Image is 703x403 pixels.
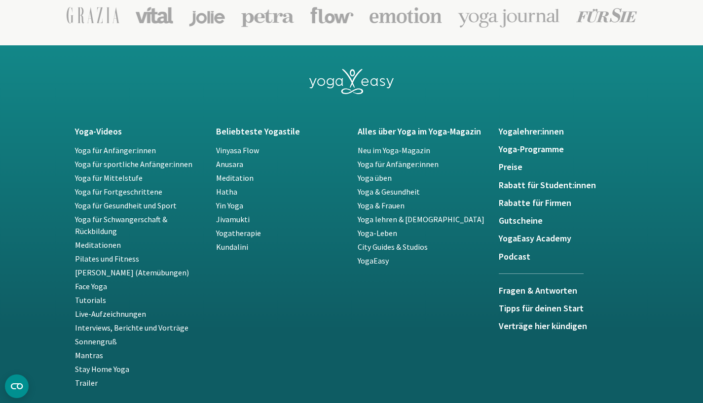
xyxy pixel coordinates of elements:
[75,159,192,169] a: Yoga für sportliche Anfänger:innen
[458,3,560,28] img: Yoga-Journal Logo
[75,268,189,277] a: [PERSON_NAME] (Atemübungen)
[216,242,248,252] a: Kundalini
[499,273,584,303] a: Fragen & Antworten
[358,127,487,136] a: Alles über Yoga im Yoga-Magazin
[499,216,629,226] a: Gutscheine
[216,173,254,183] a: Meditation
[216,187,237,197] a: Hatha
[75,254,139,264] a: Pilates und Fitness
[67,7,119,24] img: Grazia Logo
[358,201,405,210] a: Yoga & Frauen
[499,180,629,190] a: Rabatt für Student:innen
[358,145,430,155] a: Neu im Yoga-Magazin
[216,214,250,224] a: Jivamukti
[499,303,629,313] a: Tipps für deinen Start
[75,364,129,374] a: Stay Home Yoga
[358,256,389,266] a: YogaEasy
[75,323,188,333] a: Interviews, Berichte und Vorträge
[370,7,442,24] img: Emotion Logo
[75,187,162,197] a: Yoga für Fortgeschrittene
[216,127,346,136] a: Beliebteste Yogastile
[358,242,428,252] a: City Guides & Studios
[499,162,629,172] a: Preise
[75,240,121,250] a: Meditationen
[75,281,107,291] a: Face Yoga
[576,8,637,23] img: Für Sie Logo
[358,214,484,224] a: Yoga lehren & [DEMOGRAPHIC_DATA]
[75,350,103,360] a: Mantras
[358,187,420,197] a: Yoga & Gesundheit
[499,144,629,154] a: Yoga-Programme
[499,234,629,243] a: YogaEasy Academy
[75,214,167,236] a: Yoga für Schwangerschaft & Rückbildung
[75,378,98,388] a: Trailer
[499,286,584,296] h5: Fragen & Antworten
[358,173,392,183] a: Yoga üben
[358,228,397,238] a: Yoga-Leben
[5,374,29,398] button: CMP-Widget öffnen
[189,4,225,26] img: Jolie Logo
[241,3,295,27] img: Petra Logo
[499,252,629,262] a: Podcast
[216,159,243,169] a: Anusara
[75,173,143,183] a: Yoga für Mittelstufe
[75,309,146,319] a: Live-Aufzeichnungen
[310,7,354,24] img: Flow Logo
[358,159,439,169] a: Yoga für Anfänger:innen
[75,336,117,346] a: Sonnengruß
[499,198,629,208] a: Rabatte für Firmen
[216,228,261,238] a: Yogatherapie
[499,127,629,136] a: Yogalehrer:innen
[135,7,173,24] img: Vital Logo
[216,145,259,155] a: Vinyasa Flow
[75,145,156,155] a: Yoga für Anfänger:innen
[75,201,177,210] a: Yoga für Gesundheit und Sport
[75,127,205,136] a: Yoga-Videos
[75,295,106,305] a: Tutorials
[499,321,629,331] a: Verträge hier kündigen
[216,201,243,210] a: Yin Yoga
